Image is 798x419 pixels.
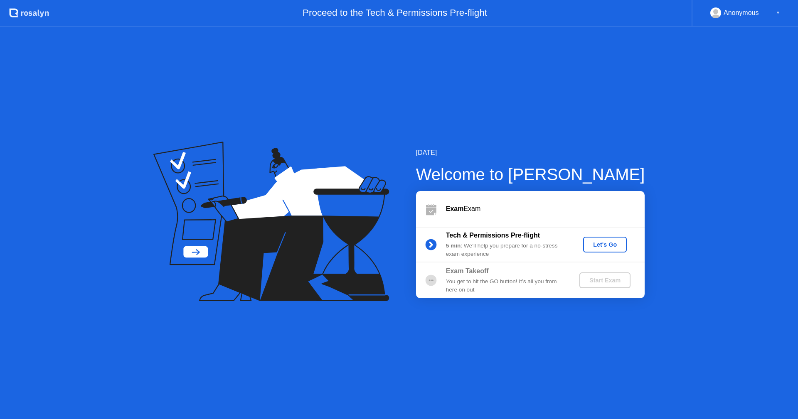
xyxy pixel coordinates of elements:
div: : We’ll help you prepare for a no-stress exam experience [446,242,566,259]
b: 5 min [446,243,461,249]
div: Anonymous [724,7,759,18]
button: Start Exam [579,272,631,288]
div: You get to hit the GO button! It’s all you from here on out [446,277,566,294]
button: Let's Go [583,237,627,252]
div: Start Exam [583,277,627,284]
b: Exam [446,205,464,212]
b: Tech & Permissions Pre-flight [446,232,540,239]
b: Exam Takeoff [446,267,489,274]
div: Exam [446,204,645,214]
div: [DATE] [416,148,645,158]
div: Let's Go [586,241,623,248]
div: ▼ [776,7,780,18]
div: Welcome to [PERSON_NAME] [416,162,645,187]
